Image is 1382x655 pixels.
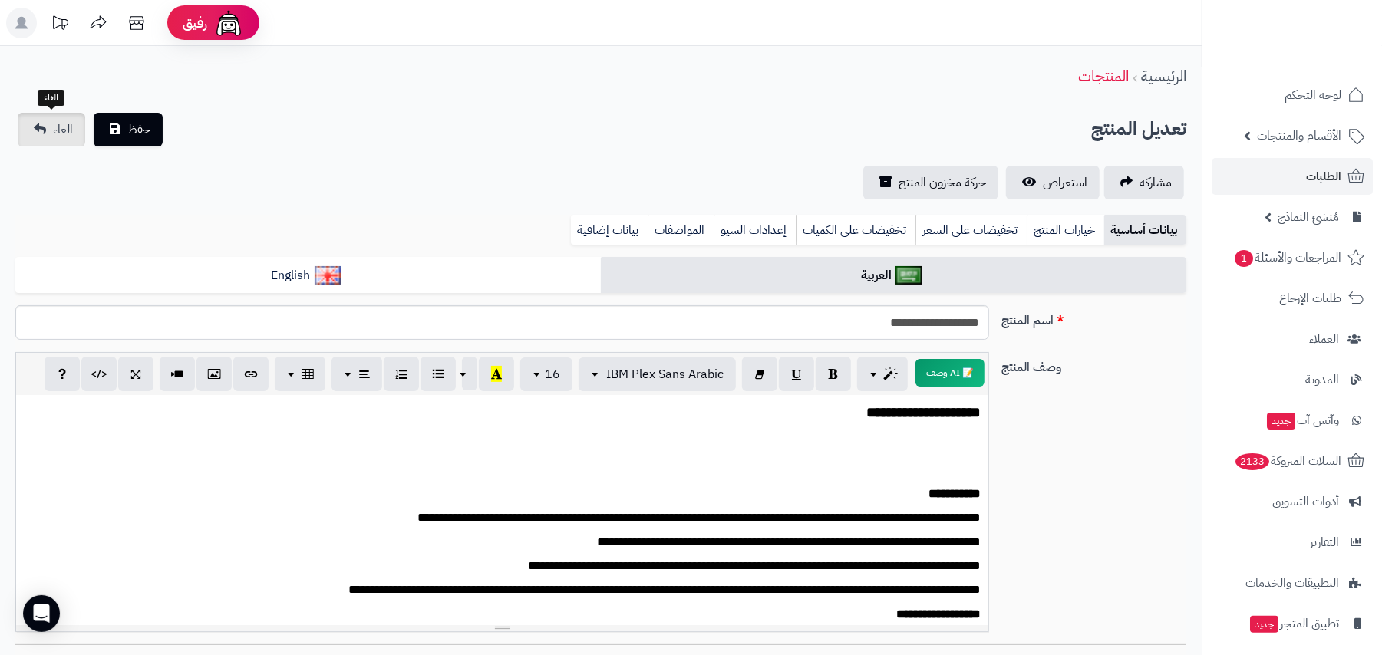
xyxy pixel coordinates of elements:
a: الطلبات [1212,158,1373,195]
span: وآتس آب [1265,410,1339,431]
a: أدوات التسويق [1212,483,1373,520]
button: حفظ [94,113,163,146]
span: جديد [1267,413,1295,430]
span: الطلبات [1306,166,1341,187]
a: تطبيق المتجرجديد [1212,605,1373,642]
a: السلات المتروكة2133 [1212,443,1373,479]
span: طلبات الإرجاع [1279,288,1341,309]
img: ai-face.png [213,8,244,38]
span: 16 [545,365,560,383]
span: الغاء [53,120,73,139]
span: مُنشئ النماذج [1278,206,1339,228]
span: مشاركه [1140,173,1172,192]
span: IBM Plex Sans Arabic [606,365,724,383]
a: المراجعات والأسئلة1 [1212,239,1373,276]
div: Open Intercom Messenger [23,595,60,632]
a: التطبيقات والخدمات [1212,564,1373,601]
button: IBM Plex Sans Arabic [579,357,736,391]
span: التقارير [1310,532,1339,553]
a: المواصفات [648,215,714,245]
img: logo-2.png [1278,38,1367,71]
a: بيانات أساسية [1104,215,1186,245]
a: English [15,257,601,295]
a: وآتس آبجديد [1212,402,1373,439]
span: حركة مخزون المنتج [899,173,986,192]
a: لوحة التحكم [1212,77,1373,114]
img: العربية [895,266,922,285]
a: إعدادات السيو [714,215,796,245]
a: حركة مخزون المنتج [863,166,998,199]
h2: تعديل المنتج [1091,114,1186,145]
span: رفيق [183,14,207,32]
span: تطبيق المتجر [1248,613,1339,634]
a: استعراض [1006,166,1100,199]
span: حفظ [127,120,150,139]
button: 16 [520,357,572,391]
a: بيانات إضافية [571,215,648,245]
a: التقارير [1212,524,1373,561]
a: مشاركه [1104,166,1184,199]
span: 1 [1235,250,1253,267]
span: السلات المتروكة [1234,450,1341,472]
span: 2133 [1235,453,1269,470]
a: العملاء [1212,321,1373,357]
span: العملاء [1309,328,1339,350]
a: الغاء [18,113,85,146]
span: استعراض [1043,173,1087,192]
a: تخفيضات على الكميات [796,215,915,245]
a: المدونة [1212,361,1373,398]
a: تحديثات المنصة [41,8,79,42]
span: التطبيقات والخدمات [1245,572,1339,594]
label: اسم المنتج [995,305,1192,330]
label: وصف المنتج [995,352,1192,377]
span: أدوات التسويق [1272,491,1339,512]
div: الغاء [38,90,64,107]
a: المنتجات [1078,64,1129,87]
span: لوحة التحكم [1285,84,1341,106]
img: English [315,266,341,285]
a: طلبات الإرجاع [1212,280,1373,317]
a: الرئيسية [1141,64,1186,87]
span: المراجعات والأسئلة [1233,247,1341,268]
button: 📝 AI وصف [915,359,985,387]
a: تخفيضات على السعر [915,215,1027,245]
span: المدونة [1305,369,1339,390]
span: الأقسام والمنتجات [1257,125,1341,146]
span: جديد [1250,616,1278,633]
a: خيارات المنتج [1027,215,1104,245]
a: العربية [601,257,1186,295]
